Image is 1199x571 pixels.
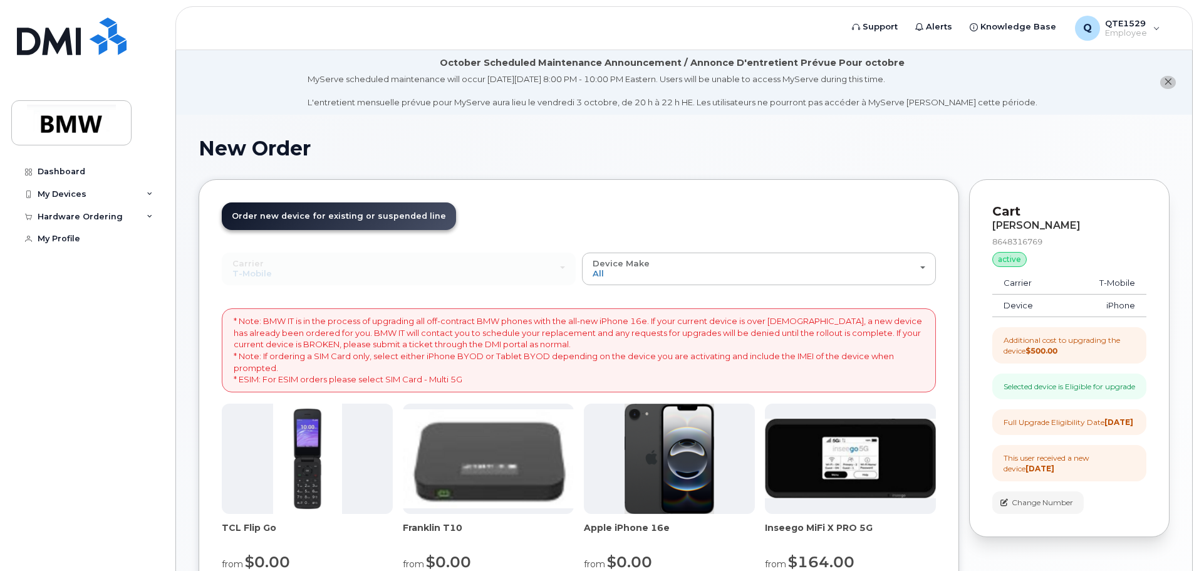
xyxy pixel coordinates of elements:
[1004,335,1135,356] div: Additional cost to upgrading the device
[199,137,1170,159] h1: New Order
[992,220,1146,231] div: [PERSON_NAME]
[273,404,342,514] img: TCL_FLIP_MODE.jpg
[607,553,652,571] span: $0.00
[403,409,574,508] img: t10.jpg
[1065,295,1146,317] td: iPhone
[765,419,936,499] img: cut_small_inseego_5G.jpg
[1012,497,1073,508] span: Change Number
[234,315,924,385] p: * Note: BMW IT is in the process of upgrading all off-contract BMW phones with the all-new iPhone...
[1025,346,1057,355] strong: $500.00
[232,211,446,221] span: Order new device for existing or suspended line
[1004,453,1135,474] div: This user received a new device
[625,404,715,514] img: iphone16e.png
[403,521,574,547] div: Franklin T10
[765,521,936,547] div: Inseego MiFi X PRO 5G
[245,553,290,571] span: $0.00
[440,56,905,70] div: October Scheduled Maintenance Announcement / Annonce D'entretient Prévue Pour octobre
[992,272,1065,295] td: Carrier
[403,558,424,570] small: from
[593,258,650,268] span: Device Make
[992,252,1027,267] div: active
[992,491,1084,513] button: Change Number
[582,253,936,285] button: Device Make All
[992,295,1065,317] td: Device
[584,521,755,547] div: Apple iPhone 16e
[1025,464,1054,473] strong: [DATE]
[992,236,1146,247] div: 8648316769
[222,558,243,570] small: from
[1160,76,1176,89] button: close notification
[584,558,605,570] small: from
[426,553,471,571] span: $0.00
[992,202,1146,221] p: Cart
[222,521,393,547] div: TCL Flip Go
[1065,272,1146,295] td: T-Mobile
[788,553,854,571] span: $164.00
[593,268,604,278] span: All
[1004,381,1135,392] div: Selected device is Eligible for upgrade
[1144,516,1190,562] iframe: Messenger Launcher
[308,73,1037,108] div: MyServe scheduled maintenance will occur [DATE][DATE] 8:00 PM - 10:00 PM Eastern. Users will be u...
[1004,417,1133,427] div: Full Upgrade Eligibility Date
[765,558,786,570] small: from
[1104,417,1133,427] strong: [DATE]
